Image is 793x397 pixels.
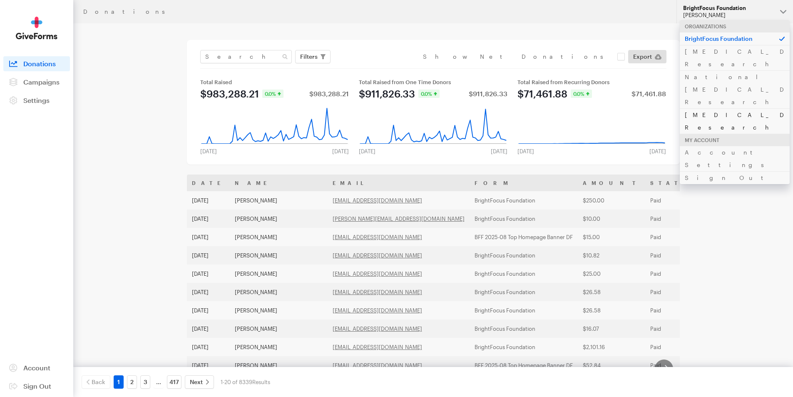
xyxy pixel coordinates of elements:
a: [PERSON_NAME][EMAIL_ADDRESS][DOMAIN_NAME] [333,215,465,222]
th: Email [328,175,470,191]
div: [DATE] [644,148,671,155]
td: [PERSON_NAME] [230,191,328,210]
span: Export [633,52,652,62]
button: Filters [295,50,331,63]
div: [PERSON_NAME] [683,12,773,19]
td: $25.00 [578,265,645,283]
div: 0.0% [262,90,283,98]
td: [DATE] [187,283,230,301]
td: $15.00 [578,228,645,246]
a: [EMAIL_ADDRESS][DOMAIN_NAME] [333,289,422,295]
th: Amount [578,175,645,191]
td: Paid [645,228,706,246]
td: $16.07 [578,320,645,338]
a: Account [3,360,70,375]
td: Paid [645,320,706,338]
div: [DATE] [512,148,539,155]
a: 417 [167,375,181,389]
div: My Account [680,134,790,146]
th: Date [187,175,230,191]
td: $52.84 [578,356,645,375]
td: [PERSON_NAME] [230,210,328,228]
a: Export [628,50,666,63]
td: Paid [645,338,706,356]
a: National [MEDICAL_DATA] Research [680,70,790,108]
td: [DATE] [187,228,230,246]
div: 0.0% [571,90,592,98]
td: BrightFocus Foundation [470,301,578,320]
td: [PERSON_NAME] [230,301,328,320]
div: Total Raised [200,79,349,85]
td: $26.58 [578,301,645,320]
div: BrightFocus Foundation [683,5,773,12]
td: $10.82 [578,246,645,265]
a: [EMAIL_ADDRESS][DOMAIN_NAME] [333,197,422,204]
a: [EMAIL_ADDRESS][DOMAIN_NAME] [333,234,422,240]
div: $983,288.21 [309,90,349,97]
div: [DATE] [195,148,222,155]
td: $2,101.16 [578,338,645,356]
a: [EMAIL_ADDRESS][DOMAIN_NAME] [333,344,422,350]
a: Donations [3,56,70,71]
a: Account Settings [680,146,790,171]
th: Status [645,175,706,191]
div: [DATE] [354,148,380,155]
td: [DATE] [187,265,230,283]
td: BrightFocus Foundation [470,246,578,265]
td: Paid [645,210,706,228]
div: Organizations [680,20,790,32]
div: [DATE] [327,148,354,155]
a: [EMAIL_ADDRESS][DOMAIN_NAME] [333,325,422,332]
td: BrightFocus Foundation [470,320,578,338]
td: BFF 2025-08 Top Homepage Banner DF [470,228,578,246]
td: Paid [645,356,706,375]
div: $983,288.21 [200,89,259,99]
span: Campaigns [23,78,60,86]
td: $250.00 [578,191,645,210]
a: [EMAIL_ADDRESS][DOMAIN_NAME] [333,362,422,369]
p: BrightFocus Foundation [680,32,790,45]
td: BrightFocus Foundation [470,283,578,301]
div: Total Raised from One Time Donors [359,79,507,85]
td: BFF 2025-08 Top Homepage Banner DF [470,356,578,375]
input: Search Name & Email [200,50,292,63]
a: [EMAIL_ADDRESS][DOMAIN_NAME] [333,307,422,314]
a: [MEDICAL_DATA] Research [680,108,790,134]
a: [EMAIL_ADDRESS][DOMAIN_NAME] [333,270,422,277]
a: Next [185,375,214,389]
td: $10.00 [578,210,645,228]
a: Sign Out [680,171,790,184]
div: 1-20 of 8339 [221,375,270,389]
a: 2 [127,375,137,389]
div: $911,826.33 [469,90,507,97]
td: Paid [645,301,706,320]
td: BrightFocus Foundation [470,265,578,283]
td: [DATE] [187,210,230,228]
td: $26.58 [578,283,645,301]
td: BrightFocus Foundation [470,210,578,228]
td: [DATE] [187,191,230,210]
td: [PERSON_NAME] [230,320,328,338]
span: Settings [23,96,50,104]
div: Total Raised from Recurring Donors [517,79,666,85]
span: Account [23,364,50,372]
td: [DATE] [187,320,230,338]
td: [PERSON_NAME] [230,356,328,375]
td: [PERSON_NAME] [230,338,328,356]
div: [DATE] [486,148,512,155]
td: [DATE] [187,301,230,320]
th: Form [470,175,578,191]
a: [MEDICAL_DATA] Research [680,45,790,70]
td: BrightFocus Foundation [470,338,578,356]
td: Paid [645,283,706,301]
td: [PERSON_NAME] [230,283,328,301]
div: $71,461.88 [517,89,567,99]
td: [PERSON_NAME] [230,228,328,246]
a: 3 [140,375,150,389]
a: Campaigns [3,75,70,90]
td: Paid [645,265,706,283]
div: $71,461.88 [631,90,666,97]
td: [PERSON_NAME] [230,265,328,283]
span: Filters [300,52,318,62]
div: 0.0% [418,90,440,98]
